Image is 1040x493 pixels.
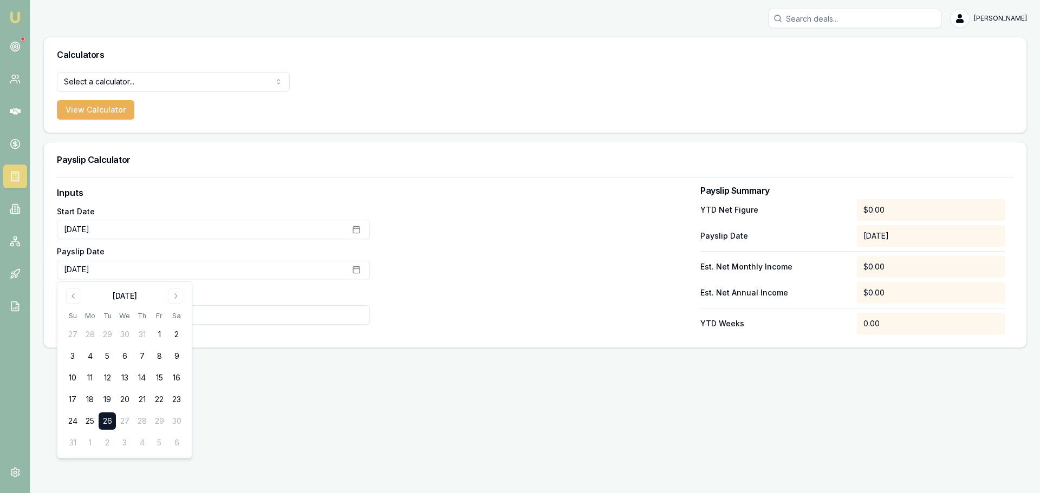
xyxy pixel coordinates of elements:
[700,287,848,298] p: Est. Net Annual Income
[133,369,151,386] button: 14
[168,288,183,304] button: Go to next month
[116,310,133,321] th: Wednesday
[116,347,133,365] button: 6
[151,391,168,408] button: 22
[9,11,22,24] img: emu-icon-u.png
[64,391,81,408] button: 17
[133,310,151,321] th: Thursday
[700,318,848,329] p: YTD Weeks
[57,50,1013,59] h3: Calculators
[700,186,1005,195] h3: Payslip Summary
[768,9,941,28] input: Search deals
[57,305,370,325] input: 0.00
[99,412,116,430] button: 26
[99,310,116,321] th: Tuesday
[99,347,116,365] button: 5
[151,347,168,365] button: 8
[133,326,151,343] button: 31
[81,391,99,408] button: 18
[151,310,168,321] th: Friday
[64,347,81,365] button: 3
[113,291,137,301] div: [DATE]
[81,347,99,365] button: 4
[57,220,370,239] button: [DATE]
[66,288,81,304] button: Go to previous month
[700,205,848,215] p: YTD Net Figure
[857,256,1005,278] div: $0.00
[168,391,185,408] button: 23
[64,310,81,321] th: Sunday
[857,199,1005,221] div: $0.00
[700,231,848,241] p: Payslip Date
[99,326,116,343] button: 29
[81,412,99,430] button: 25
[700,261,848,272] p: Est. Net Monthly Income
[99,369,116,386] button: 12
[57,186,370,199] label: Inputs
[133,391,151,408] button: 21
[57,260,370,279] button: [DATE]
[168,369,185,386] button: 16
[151,326,168,343] button: 1
[64,326,81,343] button: 27
[81,369,99,386] button: 11
[168,326,185,343] button: 2
[81,310,99,321] th: Monday
[168,310,185,321] th: Saturday
[857,313,1005,334] div: 0.00
[57,155,1013,164] h3: Payslip Calculator
[57,100,134,120] button: View Calculator
[857,225,1005,247] div: [DATE]
[116,391,133,408] button: 20
[168,347,185,365] button: 9
[81,326,99,343] button: 28
[57,208,370,215] label: Start Date
[133,347,151,365] button: 7
[99,391,116,408] button: 19
[57,248,370,255] label: Payslip Date
[151,369,168,386] button: 15
[974,14,1027,23] span: [PERSON_NAME]
[857,282,1005,304] div: $0.00
[64,412,81,430] button: 24
[116,326,133,343] button: 30
[64,369,81,386] button: 10
[116,369,133,386] button: 13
